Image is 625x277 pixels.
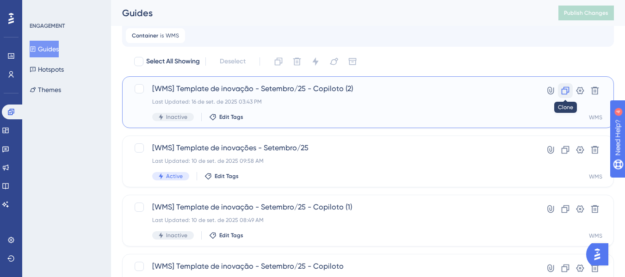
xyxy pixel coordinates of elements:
[152,261,510,272] span: [WMS] Template de inovação - Setembro/25 - Copiloto
[152,157,510,165] div: Last Updated: 10 de set. de 2025 09:58 AM
[152,142,510,154] span: [WMS] Template de inovações - Setembro/25
[146,56,200,67] span: Select All Showing
[589,232,602,240] div: WMS
[152,216,510,224] div: Last Updated: 10 de set. de 2025 08:49 AM
[166,113,187,121] span: Inactive
[30,22,65,30] div: ENGAGEMENT
[558,6,614,20] button: Publish Changes
[209,113,243,121] button: Edit Tags
[220,56,246,67] span: Deselect
[122,6,535,19] div: Guides
[166,172,183,180] span: Active
[22,2,58,13] span: Need Help?
[160,32,164,39] span: is
[211,53,254,70] button: Deselect
[166,232,187,239] span: Inactive
[589,173,602,180] div: WMS
[219,113,243,121] span: Edit Tags
[209,232,243,239] button: Edit Tags
[166,32,179,39] span: WMS
[204,172,239,180] button: Edit Tags
[30,61,64,78] button: Hotspots
[152,202,510,213] span: [WMS] Template de inovação - Setembro/25 - Copiloto (1)
[132,32,158,39] span: Container
[564,9,608,17] span: Publish Changes
[30,41,59,57] button: Guides
[586,240,614,268] iframe: UserGuiding AI Assistant Launcher
[152,98,510,105] div: Last Updated: 16 de set. de 2025 03:43 PM
[219,232,243,239] span: Edit Tags
[589,114,602,121] div: WMS
[30,81,61,98] button: Themes
[215,172,239,180] span: Edit Tags
[64,5,67,12] div: 4
[152,83,510,94] span: [WMS] Template de inovação - Setembro/25 - Copiloto (2)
